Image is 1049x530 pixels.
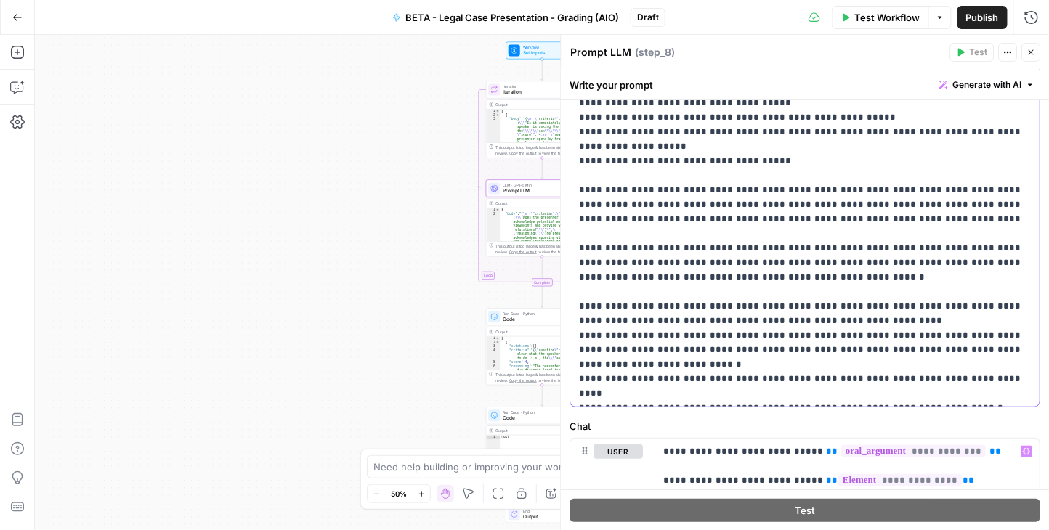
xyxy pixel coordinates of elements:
div: 1 [487,337,501,341]
button: BETA - Legal Case Presentation - Grading (AIO) [384,6,628,29]
span: Toggle code folding, rows 2 through 4 [496,113,501,118]
button: Test [950,43,995,62]
div: Complete [532,279,553,287]
div: 1 [487,208,501,213]
span: Test [795,502,816,517]
div: 1 [487,110,501,114]
button: Generate with AI [934,76,1041,94]
span: Generate with AI [953,78,1022,91]
g: Edge from start to step_9 [541,59,543,80]
span: Workflow [523,44,559,50]
span: LLM · GPT-5 Mini [503,182,579,188]
div: 5 [487,361,501,365]
span: Toggle code folding, rows 1 through 5 [496,110,501,114]
div: 2 [487,341,501,345]
div: WorkflowSet InputsInputs [486,42,599,60]
g: Edge from step_26 to step_24 [541,385,543,406]
span: Toggle code folding, rows 1 through 3 [496,208,501,213]
span: Test Workflow [854,10,920,25]
div: Output [496,428,579,433]
span: Run Code · Python [503,409,577,415]
div: Complete [486,279,599,287]
span: Copy the output [509,250,537,254]
span: Copy the output [509,378,537,383]
div: EndOutput [486,506,599,523]
div: Run Code · PythonCodeStep 24Outputnull [486,407,599,484]
span: End [523,508,572,514]
button: Publish [957,6,1008,29]
div: Output [496,329,579,335]
g: Edge from step_9-iteration-end to step_26 [541,286,543,307]
div: 3 [487,118,501,401]
span: Code [503,316,577,323]
span: 50% [391,488,407,500]
div: This output is too large & has been abbreviated for review. to view the full content. [496,372,596,383]
span: Publish [966,10,999,25]
span: Test [970,46,988,59]
span: BETA - Legal Case Presentation - Grading (AIO) [405,10,619,25]
div: LoopIterationIterationStep 9Output[ { "body":"{\n\"criteria\":\"{\\\"question\\\" :\\\"Is it imme... [486,81,599,158]
div: 4 [487,348,501,361]
g: Edge from step_9 to step_8 [541,158,543,179]
span: Set Inputs [523,49,559,57]
div: Run Code · PythonCodeStep 26Output[ { "citations":[], "criteria":"{\"question\":\"Is it immediate... [486,309,599,386]
textarea: Prompt LLM [571,45,632,60]
label: Chat [570,419,1041,433]
span: Draft [637,11,659,24]
span: Toggle code folding, rows 1 through 9 [496,337,501,341]
div: Output [496,102,579,107]
div: LLM · GPT-5 MiniPrompt LLMStep 8Output{ "body":"{\n\"criteria\":\"{\\\"question\\\" :\\\"Does the... [486,180,599,257]
div: 6 [487,364,501,441]
span: Run Code · Python [503,311,577,317]
span: Iteration [503,89,579,96]
div: This output is too large & has been abbreviated for review. to view the full content. [496,243,596,255]
span: Iteration [503,83,579,89]
button: Test Workflow [832,6,928,29]
div: Output [496,200,579,206]
span: Output [523,513,572,521]
div: 3 [487,345,501,349]
span: Code [503,415,577,422]
div: 2 [487,113,501,118]
span: Toggle code folding, rows 2 through 8 [496,341,501,345]
span: Prompt LLM [503,187,579,195]
div: This output is too large & has been abbreviated for review. to view the full content. [496,144,596,156]
span: ( step_8 ) [636,45,676,60]
span: Copy the output [509,151,537,155]
button: Test [570,498,1041,521]
button: user [594,444,644,459]
div: 1 [487,436,501,440]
